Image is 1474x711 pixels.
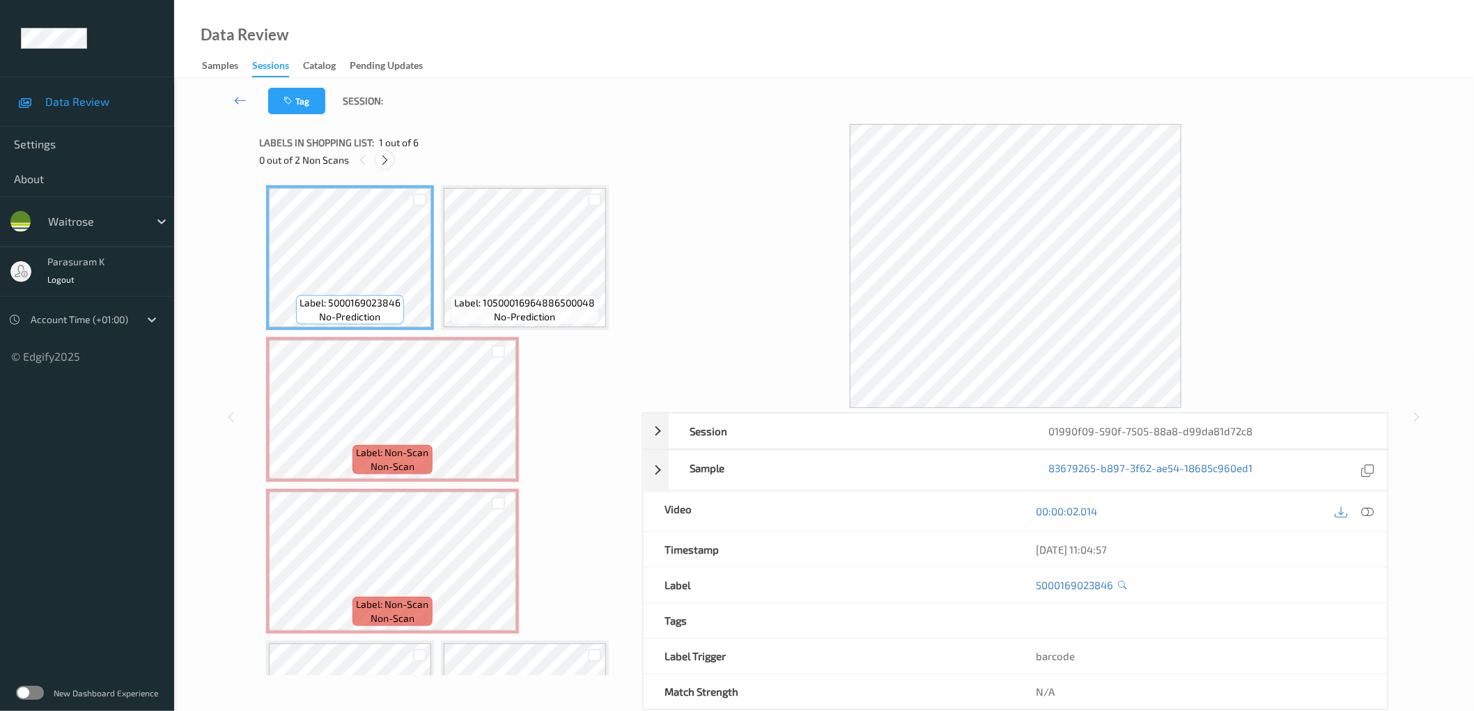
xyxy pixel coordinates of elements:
span: Session: [343,94,383,108]
span: Label: Non-Scan [357,597,429,611]
div: Session [669,414,1028,448]
div: Sample83679265-b897-3f62-ae54-18685c960ed1 [643,450,1388,491]
span: Label: Non-Scan [357,446,429,460]
span: Label: 10500016964886500048 [454,296,595,310]
div: Tags [644,603,1016,638]
div: barcode [1016,639,1388,673]
a: 00:00:02.014 [1037,504,1098,518]
span: 1 out of 6 [379,136,419,150]
div: Video [644,492,1016,531]
span: non-scan [371,460,414,474]
div: 0 out of 2 Non Scans [259,151,633,169]
span: no-prediction [320,310,381,324]
a: Samples [202,56,252,76]
div: 01990f09-590f-7505-88a8-d99da81d72c8 [1028,414,1388,448]
div: Samples [202,58,238,76]
div: Sample [669,451,1028,490]
span: Label: 5000169023846 [300,296,401,310]
span: no-prediction [494,310,555,324]
div: [DATE] 11:04:57 [1037,542,1367,556]
a: 5000169023846 [1037,578,1114,592]
button: Tag [268,88,325,114]
div: Label Trigger [644,639,1016,673]
a: 83679265-b897-3f62-ae54-18685c960ed1 [1049,461,1253,480]
div: Catalog [303,58,336,76]
span: non-scan [371,611,414,625]
div: Data Review [201,28,288,42]
div: Label [644,568,1016,602]
div: Session01990f09-590f-7505-88a8-d99da81d72c8 [643,413,1388,449]
a: Catalog [303,56,350,76]
div: Timestamp [644,532,1016,567]
a: Pending Updates [350,56,437,76]
div: Sessions [252,58,289,77]
div: Match Strength [644,674,1016,709]
div: Pending Updates [350,58,423,76]
span: Labels in shopping list: [259,136,374,150]
a: Sessions [252,56,303,77]
div: N/A [1016,674,1388,709]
